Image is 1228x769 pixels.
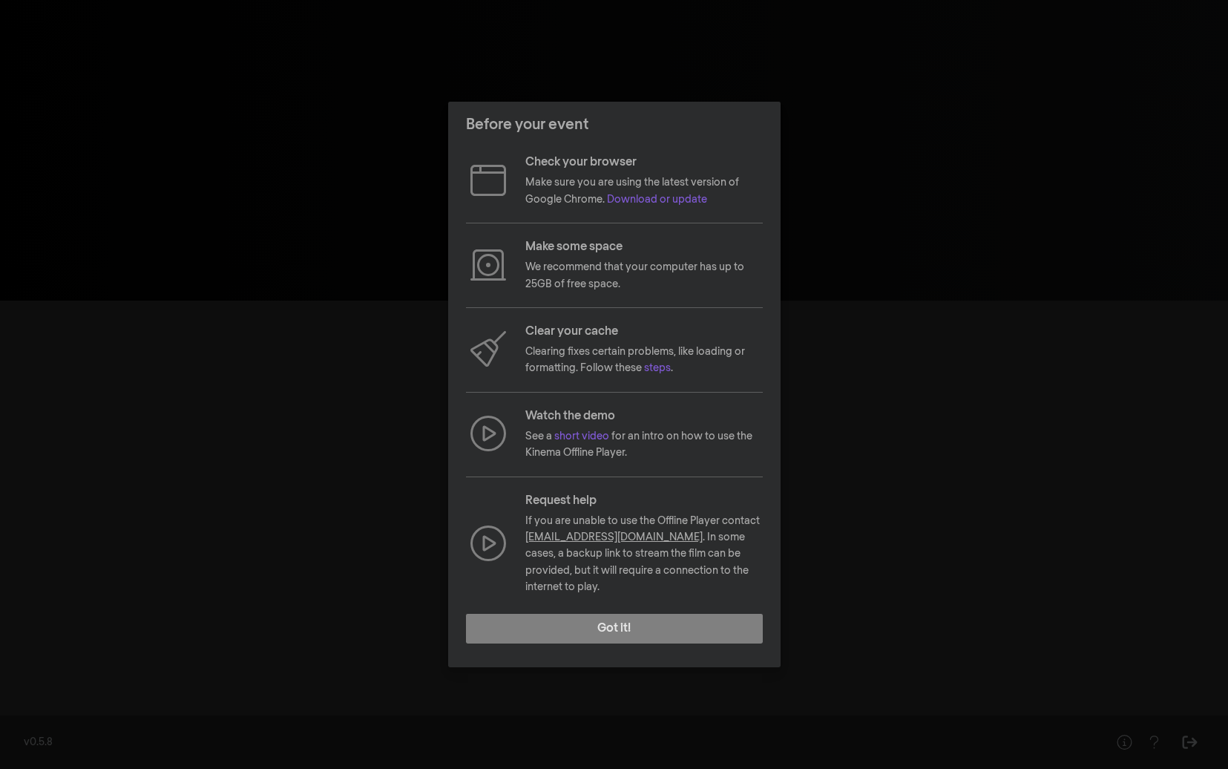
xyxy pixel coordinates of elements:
[607,194,707,205] a: Download or update
[554,431,609,442] a: short video
[466,614,763,644] button: Got it!
[448,102,781,148] header: Before your event
[525,344,763,377] p: Clearing fixes certain problems, like loading or formatting. Follow these .
[525,492,763,510] p: Request help
[525,513,763,596] p: If you are unable to use the Offline Player contact . In some cases, a backup link to stream the ...
[525,532,703,543] a: [EMAIL_ADDRESS][DOMAIN_NAME]
[525,238,763,256] p: Make some space
[644,363,671,373] a: steps
[525,408,763,425] p: Watch the demo
[525,428,763,462] p: See a for an intro on how to use the Kinema Offline Player.
[525,154,763,171] p: Check your browser
[525,259,763,292] p: We recommend that your computer has up to 25GB of free space.
[525,323,763,341] p: Clear your cache
[525,174,763,208] p: Make sure you are using the latest version of Google Chrome.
